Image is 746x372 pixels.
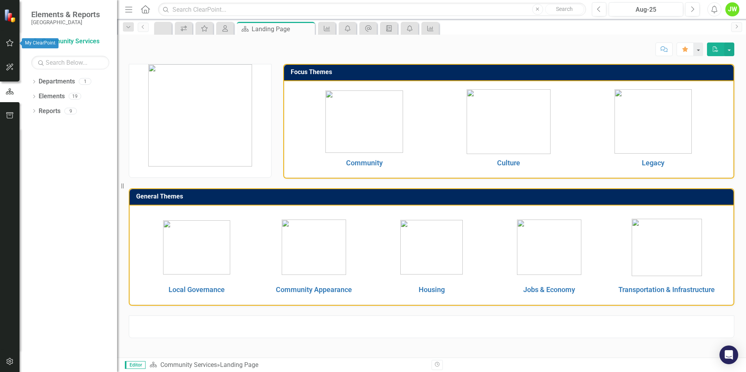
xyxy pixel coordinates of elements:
a: Community Services [160,361,217,368]
div: » [149,361,426,370]
a: Community Appearance [276,285,352,294]
button: Search [545,4,584,15]
div: 19 [69,93,81,100]
a: Legacy [642,159,664,167]
a: Elements [39,92,65,101]
input: Search Below... [31,56,109,69]
a: Reports [39,107,60,116]
a: Local Governance [169,285,225,294]
button: JW [725,2,739,16]
div: Landing Page [252,24,313,34]
div: 1 [79,78,91,85]
div: My ClearPoint [22,38,59,48]
a: Community [346,159,383,167]
span: Elements & Reports [31,10,100,19]
div: Open Intercom Messenger [719,345,738,364]
div: Landing Page [220,361,258,368]
a: Transportation & Infrastructure [618,285,715,294]
button: Aug-25 [609,2,683,16]
h3: Focus Themes [291,69,730,76]
div: 9 [64,108,77,114]
a: Culture [497,159,520,167]
a: Departments [39,77,75,86]
input: Search ClearPoint... [158,3,586,16]
a: Community Services [31,37,109,46]
span: Editor [125,361,146,369]
small: [GEOGRAPHIC_DATA] [31,19,100,25]
span: Search [556,6,573,12]
a: Jobs & Economy [523,285,575,294]
h3: General Themes [136,193,730,200]
img: ClearPoint Strategy [4,9,18,23]
div: Aug-25 [611,5,680,14]
a: Housing [419,285,445,294]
